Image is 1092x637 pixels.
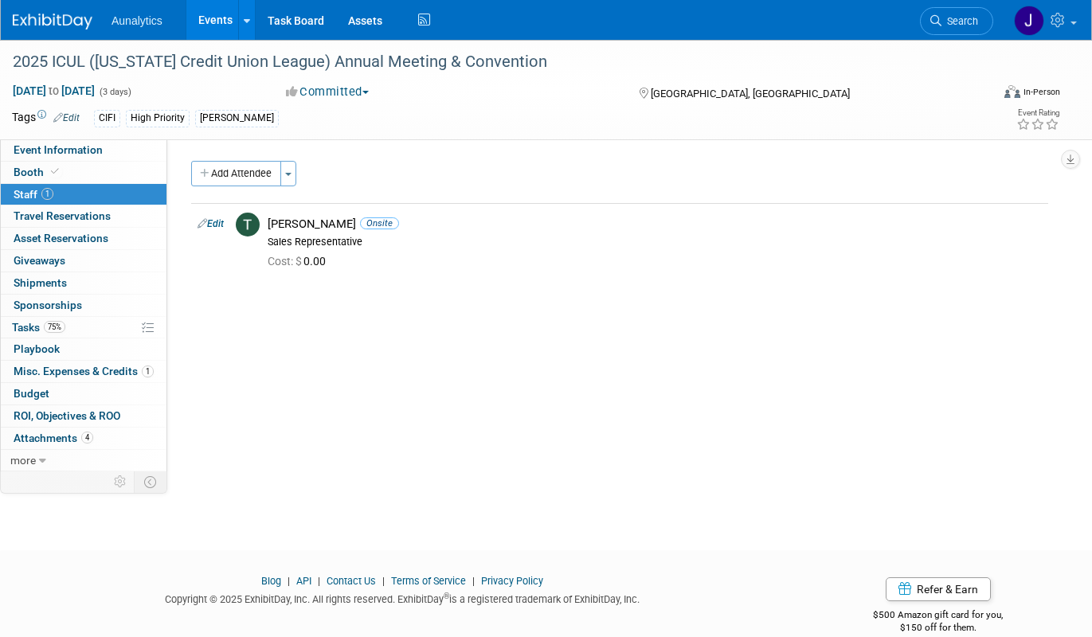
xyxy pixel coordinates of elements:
button: Committed [280,84,375,100]
a: Contact Us [327,575,376,587]
a: Budget [1,383,166,404]
span: more [10,454,36,467]
span: Aunalytics [112,14,162,27]
span: Sponsorships [14,299,82,311]
img: Julie Grisanti-Cieslak [1014,6,1044,36]
span: to [46,84,61,97]
a: Event Information [1,139,166,161]
span: Travel Reservations [14,209,111,222]
span: [GEOGRAPHIC_DATA], [GEOGRAPHIC_DATA] [651,88,850,100]
a: Staff1 [1,184,166,205]
span: [DATE] [DATE] [12,84,96,98]
a: Sponsorships [1,295,166,316]
span: | [378,575,389,587]
a: Tasks75% [1,317,166,338]
span: Asset Reservations [14,232,108,244]
img: ExhibitDay [13,14,92,29]
span: 1 [142,365,154,377]
div: CIFI [94,110,120,127]
span: Attachments [14,432,93,444]
a: API [296,575,311,587]
a: ROI, Objectives & ROO [1,405,166,427]
span: Staff [14,188,53,201]
img: T.jpg [236,213,260,236]
span: Cost: $ [268,255,303,268]
a: Edit [53,112,80,123]
a: Booth [1,162,166,183]
sup: ® [444,592,449,600]
td: Personalize Event Tab Strip [107,471,135,492]
a: Attachments4 [1,428,166,449]
a: Blog [261,575,281,587]
a: Asset Reservations [1,228,166,249]
div: In-Person [1023,86,1060,98]
span: 75% [44,321,65,333]
a: Travel Reservations [1,205,166,227]
span: Giveaways [14,254,65,267]
a: Edit [198,218,224,229]
a: Shipments [1,272,166,294]
a: Refer & Earn [886,577,991,601]
span: | [284,575,294,587]
span: Misc. Expenses & Credits [14,365,154,377]
span: Tasks [12,321,65,334]
span: | [468,575,479,587]
div: Event Format [906,83,1060,107]
div: Sales Representative [268,236,1042,248]
a: Giveaways [1,250,166,272]
div: 2025 ICUL ([US_STATE] Credit Union League) Annual Meeting & Convention [7,48,971,76]
a: Playbook [1,338,166,360]
span: 1 [41,188,53,200]
a: Privacy Policy [481,575,543,587]
span: Budget [14,387,49,400]
div: $500 Amazon gift card for you, [816,598,1061,635]
span: | [314,575,324,587]
span: Onsite [360,217,399,229]
td: Tags [12,109,80,127]
div: [PERSON_NAME] [195,110,279,127]
a: Misc. Expenses & Credits1 [1,361,166,382]
td: Toggle Event Tabs [135,471,167,492]
div: Copyright © 2025 ExhibitDay, Inc. All rights reserved. ExhibitDay is a registered trademark of Ex... [12,588,793,607]
div: High Priority [126,110,190,127]
span: (3 days) [98,87,131,97]
a: Terms of Service [391,575,466,587]
span: Booth [14,166,62,178]
a: Search [920,7,993,35]
i: Booth reservation complete [51,167,59,176]
a: more [1,450,166,471]
span: ROI, Objectives & ROO [14,409,120,422]
div: Event Rating [1016,109,1059,117]
div: $150 off for them. [816,621,1061,635]
span: 4 [81,432,93,444]
span: Event Information [14,143,103,156]
span: Playbook [14,342,60,355]
span: Shipments [14,276,67,289]
img: Format-Inperson.png [1004,85,1020,98]
div: [PERSON_NAME] [268,217,1042,232]
span: 0.00 [268,255,332,268]
button: Add Attendee [191,161,281,186]
span: Search [941,15,978,27]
